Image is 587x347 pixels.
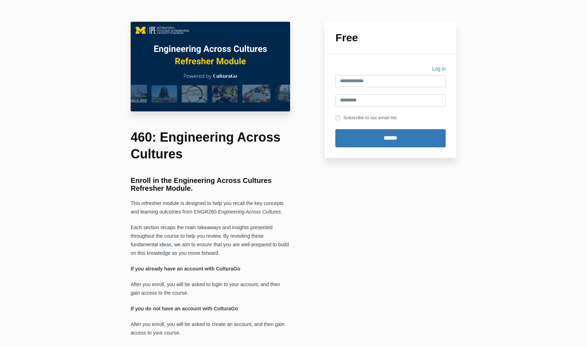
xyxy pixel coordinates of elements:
input: Subscribe to our email list. [335,115,340,120]
span: This refresher module is designed to help you recall the key concepts and learning outcomes from ... [131,200,284,215]
label: Subscribe to our email list. [335,114,397,122]
strong: If you do not have an account with CulturaGo [131,306,238,311]
img: c0f10fc-c575-6ff0-c716-7a6e5a06d1b5_EAC_460_Main_Image.png [131,22,290,111]
span: the course to help you review. By revisiting these fundamental ideas, we aim to ensure that you a... [131,233,289,256]
span: Each section recaps the main takeaways and insights presented throughout [131,225,272,239]
h1: Free [335,32,446,43]
p: After you enroll, you will be asked to create an account, and then gain access to your course. [131,320,290,337]
p: After you enroll, you will be asked to login to your account, and then gain access to the course. [131,280,290,298]
span: . [281,209,282,215]
strong: If you already have an account with CulturaGo [131,266,240,272]
span: Engineering Across Cultures [218,209,281,215]
h1: 460: Engineering Across Cultures [131,129,290,163]
a: Log in [432,65,446,75]
h3: Enroll in the Engineering Across Cultures Refresher Module. [131,177,290,192]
